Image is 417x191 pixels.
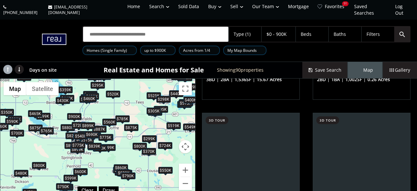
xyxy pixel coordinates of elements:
[115,115,130,122] div: $785K
[113,167,127,173] div: $598K
[65,142,79,149] div: $850K
[73,133,88,140] div: $389K
[121,172,135,179] div: $790K
[147,108,161,114] div: $305K
[79,96,94,103] div: $680K
[4,82,26,95] button: Show street map
[266,32,287,37] div: $0 - 900K
[67,113,81,120] div: $900K
[221,76,233,83] span: 2 BA
[334,32,346,37] div: Baths
[98,134,113,141] div: $775K
[26,62,62,78] div: Days on site
[81,123,95,129] div: $899K
[10,130,24,137] div: $700K
[56,97,70,104] div: $430K
[85,131,99,138] div: $690K
[45,1,121,19] a: [EMAIL_ADDRESS][DOMAIN_NAME]
[8,116,22,123] div: $300K
[179,100,193,107] div: $515K
[104,66,204,75] h1: Real Estate and Homes for Sale
[97,73,111,80] div: $615K
[206,76,219,83] span: 3 BD
[28,125,43,131] div: $875K
[133,143,147,150] div: $800K
[183,97,198,104] div: $400K
[28,110,42,117] div: $465K
[73,168,88,175] div: $600K
[71,142,85,149] div: $775K
[7,27,69,53] img: Logo
[390,67,410,73] span: Gallery
[87,132,101,139] div: $820K
[179,164,192,177] button: Zoom in
[169,90,183,97] div: $440K
[179,82,192,95] button: Toggle fullscreen view
[93,145,107,152] div: $850K
[106,91,120,97] div: $520K
[367,76,390,83] span: 0.26 Acres
[179,46,220,55] div: Acres from 1/4
[158,167,173,174] div: $550K
[117,170,131,177] div: $580K
[348,62,382,78] div: Map
[39,128,54,135] div: $765K
[217,67,264,72] h2: Showing 90 properties
[82,46,137,55] div: Homes (Single Family)
[58,87,73,94] div: $359K
[101,144,116,151] div: $699K
[36,113,50,120] div: $899K
[302,62,348,78] button: Save Search
[85,93,99,100] div: $600K
[142,135,156,142] div: $299K
[91,82,105,89] div: $295K
[331,76,344,83] span: 1 BA
[14,170,28,177] div: $480K
[183,124,197,130] div: $549K
[166,122,181,129] div: $519K
[5,118,20,125] div: $590K
[88,74,102,81] div: $565K
[87,143,102,150] div: $839K
[171,73,186,80] div: $520K
[235,76,255,83] span: 1,536 SF
[317,76,330,83] span: 2 BD
[345,76,366,83] span: 1,002 SF
[147,92,161,99] div: $525K
[367,32,380,37] div: Filters
[32,162,46,169] div: $800K
[26,82,59,95] button: Show satellite imagery
[382,62,417,78] div: Gallery
[61,124,75,131] div: $880K
[342,1,349,6] div: 91
[56,183,70,190] div: $750K
[92,126,107,133] div: $887K
[48,4,87,15] span: [EMAIL_ADDRESS][DOMAIN_NAME]
[156,96,171,103] div: $298K
[70,146,85,153] div: $899K
[3,10,37,15] span: [PHONE_NUMBER]
[177,101,192,108] div: $738K
[142,148,156,155] div: $370K
[65,133,80,140] div: $825K
[64,175,78,182] div: $599K
[234,32,251,37] div: Type (1)
[154,106,168,113] div: $695K
[179,177,192,190] button: Zoom out
[17,74,31,81] div: $740K
[357,67,373,73] span: Map
[223,46,266,55] div: My Map Bounds
[178,74,192,81] div: $589K
[179,99,193,106] div: $425K
[140,46,176,55] div: up to $900K
[74,133,88,140] div: $540K
[114,164,128,171] div: $860K
[82,95,96,102] div: $460K
[81,95,95,101] div: $639K
[60,95,74,102] div: $449K
[102,119,117,126] div: $560K
[79,137,94,144] div: $515K
[124,124,138,131] div: $875K
[75,136,89,143] div: $875K
[257,76,282,83] span: 15.67 Acres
